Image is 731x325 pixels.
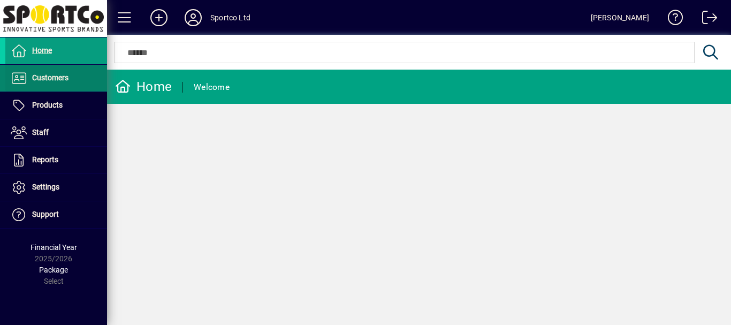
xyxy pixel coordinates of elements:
div: Welcome [194,79,230,96]
span: Products [32,101,63,109]
a: Customers [5,65,107,92]
a: Settings [5,174,107,201]
a: Staff [5,119,107,146]
a: Products [5,92,107,119]
a: Support [5,201,107,228]
div: [PERSON_NAME] [591,9,649,26]
a: Logout [694,2,718,37]
span: Reports [32,155,58,164]
a: Knowledge Base [660,2,683,37]
a: Reports [5,147,107,173]
span: Package [39,266,68,274]
button: Add [142,8,176,27]
span: Financial Year [31,243,77,252]
div: Sportco Ltd [210,9,250,26]
span: Support [32,210,59,218]
div: Home [115,78,172,95]
span: Home [32,46,52,55]
span: Settings [32,183,59,191]
span: Staff [32,128,49,137]
button: Profile [176,8,210,27]
span: Customers [32,73,68,82]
